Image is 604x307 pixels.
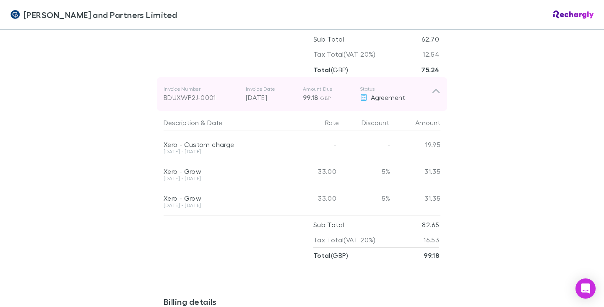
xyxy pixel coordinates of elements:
div: 19.95 [390,131,440,158]
strong: 99.18 [424,251,439,260]
div: 33.00 [289,158,340,185]
p: Status [360,86,432,92]
div: 5% [340,158,390,185]
div: Open Intercom Messenger [575,278,596,299]
div: Xero - Grow [164,167,286,176]
div: Xero - Grow [164,194,286,202]
strong: 75.24 [421,66,439,74]
div: BDUXWP2J-0001 [164,92,239,102]
p: 62.70 [422,31,439,47]
p: Sub Total [313,31,344,47]
p: ( GBP ) [313,248,349,263]
span: Agreement [371,93,405,101]
span: GBP [320,95,331,101]
p: Tax Total (VAT 20%) [313,47,376,62]
p: [DATE] [246,92,296,102]
span: 99.18 [303,93,318,102]
p: Sub Total [313,217,344,232]
p: ( GBP ) [313,62,349,77]
div: - [340,131,390,158]
div: 31.35 [390,158,440,185]
div: [DATE] - [DATE] [164,149,286,154]
p: Amount Due [303,86,353,92]
div: [DATE] - [DATE] [164,176,286,181]
div: - [289,131,340,158]
img: Coates and Partners Limited's Logo [10,10,20,20]
div: 33.00 [289,185,340,212]
p: 82.65 [422,217,439,232]
button: Description [164,114,199,131]
div: 5% [340,185,390,212]
button: Date [207,114,222,131]
div: [DATE] - [DATE] [164,203,286,208]
p: 12.54 [423,47,439,62]
div: & [164,114,286,131]
strong: Total [313,251,331,260]
span: [PERSON_NAME] and Partners Limited [23,8,177,21]
strong: Total [313,66,331,74]
p: 16.53 [424,232,439,247]
div: Xero - Custom charge [164,140,286,149]
p: Invoice Number [164,86,239,92]
div: Invoice NumberBDUXWP2J-0001Invoice Date[DATE]Amount Due99.18 GBPStatusAgreement [157,77,447,111]
p: Tax Total (VAT 20%) [313,232,376,247]
img: Rechargly Logo [553,10,594,19]
p: Invoice Date [246,86,296,92]
div: 31.35 [390,185,440,212]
